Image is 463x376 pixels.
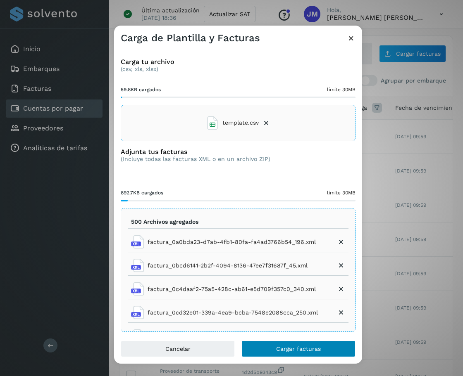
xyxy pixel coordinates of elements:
button: Cancelar [121,341,235,357]
button: Cargar facturas [241,341,356,357]
p: (csv, xls, xlsx) [121,66,356,73]
span: factura_0bcd6141-2b2f-4094-8136-47ee7f31687f_45.xml [148,261,308,270]
h3: Carga de Plantilla y Facturas [121,32,260,44]
span: factura_0c4daaf2-75a5-428c-ab61-e5d709f357c0_340.xml [148,285,316,293]
span: template.csv [222,118,259,127]
span: límite 30MB [327,189,356,196]
span: Cargar facturas [276,346,321,352]
span: Cancelar [165,346,191,352]
p: (Incluye todas las facturas XML o en un archivo ZIP) [121,156,270,163]
span: límite 30MB [327,86,356,93]
span: factura_0cd32e01-339a-4ea9-bcba-7548e2088cca_250.xml [148,308,318,317]
span: 59.8KB cargados [121,86,161,93]
h3: Carga tu archivo [121,58,356,66]
span: 892.7KB cargados [121,189,163,196]
span: factura_0a0bda23-d7ab-4fb1-80fa-fa4ad3766b54_196.xml [148,238,316,246]
h3: Adjunta tus facturas [121,148,270,156]
p: 500 Archivos agregados [131,218,198,225]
